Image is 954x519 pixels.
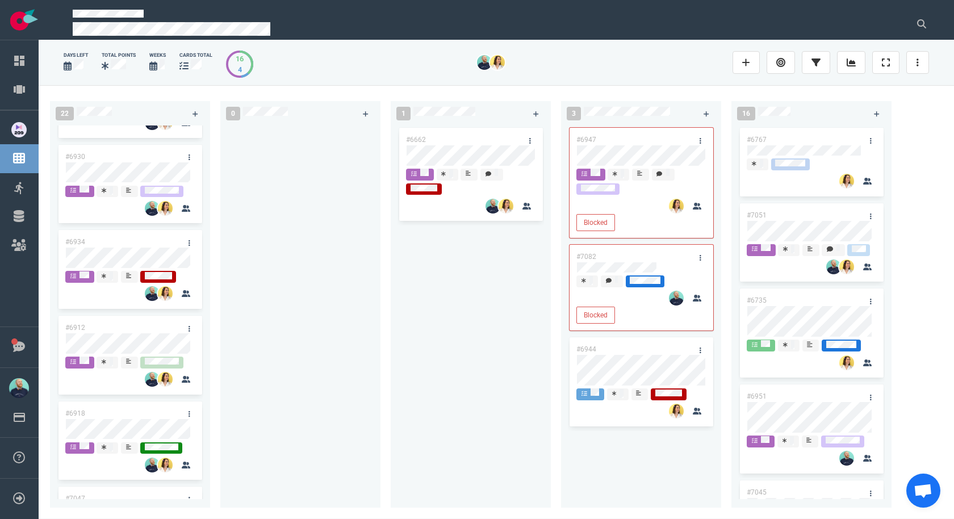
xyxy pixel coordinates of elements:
[145,458,160,472] img: 26
[826,259,841,274] img: 26
[65,409,85,417] a: #6918
[747,136,767,144] a: #6767
[486,199,500,214] img: 26
[236,53,244,64] div: 16
[669,199,684,214] img: 26
[576,214,615,231] button: Blocked
[747,392,767,400] a: #6951
[158,458,173,472] img: 26
[236,64,244,75] div: 4
[56,107,74,120] span: 22
[669,291,684,305] img: 26
[179,52,212,59] div: cards total
[576,136,596,144] a: #6947
[839,174,854,189] img: 26
[158,372,173,387] img: 26
[65,324,85,332] a: #6912
[490,55,505,70] img: 26
[499,199,513,214] img: 26
[65,495,85,503] a: #7047
[145,286,160,301] img: 26
[747,211,767,219] a: #7051
[226,107,240,120] span: 0
[158,201,173,216] img: 26
[64,52,88,59] div: days left
[158,286,173,301] img: 26
[576,307,615,324] button: Blocked
[102,52,136,59] div: Total Points
[669,404,684,418] img: 26
[149,52,166,59] div: Weeks
[747,488,767,496] a: #7045
[65,238,85,246] a: #6934
[839,259,854,274] img: 26
[737,107,755,120] span: 16
[839,451,854,466] img: 26
[145,201,160,216] img: 26
[567,107,581,120] span: 3
[406,136,426,144] a: #6662
[477,55,492,70] img: 26
[839,355,854,370] img: 26
[576,345,596,353] a: #6944
[65,153,85,161] a: #6930
[906,474,940,508] div: Ouvrir le chat
[145,372,160,387] img: 26
[576,253,596,261] a: #7082
[396,107,411,120] span: 1
[747,296,767,304] a: #6735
